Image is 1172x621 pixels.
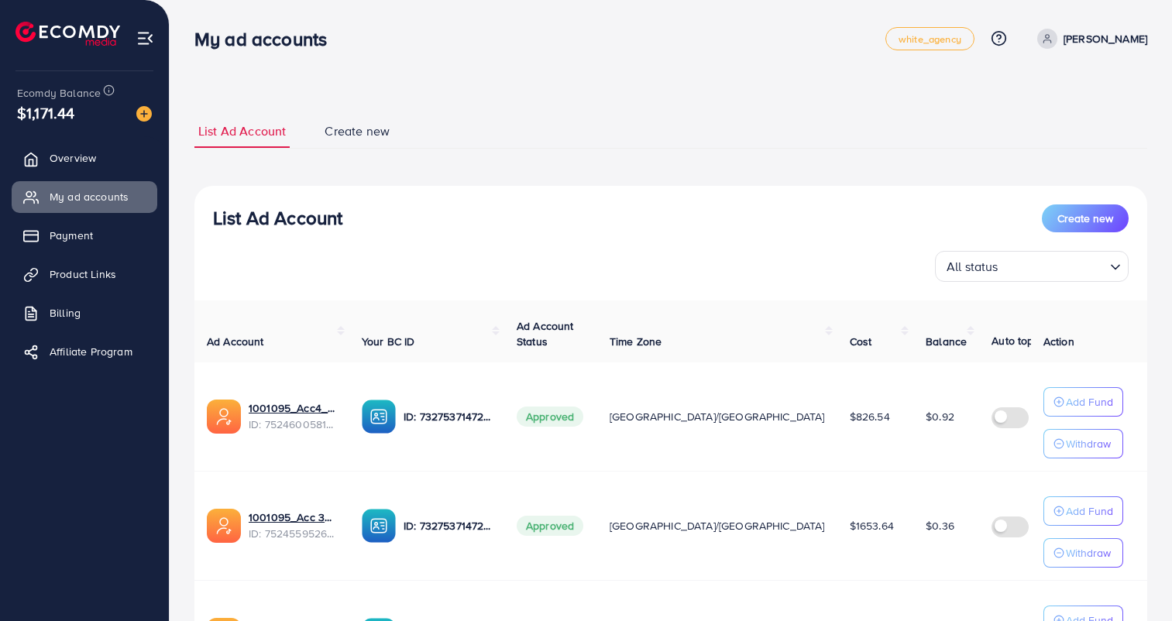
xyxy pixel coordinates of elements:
span: Action [1043,334,1074,349]
span: List Ad Account [198,122,286,140]
span: $1,171.44 [17,101,74,124]
a: [PERSON_NAME] [1031,29,1147,49]
p: Add Fund [1066,502,1113,520]
span: Ecomdy Balance [17,85,101,101]
span: Affiliate Program [50,344,132,359]
button: Add Fund [1043,496,1123,526]
span: Your BC ID [362,334,415,349]
button: Create new [1042,204,1129,232]
div: <span class='underline'>1001095_Acc4_1751957612300</span></br>7524600581361696769 [249,400,337,432]
span: Billing [50,305,81,321]
span: Approved [517,407,583,427]
input: Search for option [1003,252,1104,278]
span: Approved [517,516,583,536]
span: My ad accounts [50,189,129,204]
a: 1001095_Acc 3_1751948238983 [249,509,337,525]
a: 1001095_Acc4_1751957612300 [249,400,337,416]
p: Auto top-up [992,331,1050,350]
span: $826.54 [850,409,890,424]
span: $1653.64 [850,518,894,534]
p: Withdraw [1066,434,1111,453]
img: ic-ba-acc.ded83a64.svg [362,400,396,434]
span: Product Links [50,266,116,282]
span: ID: 7524600581361696769 [249,417,337,432]
p: ID: 7327537147282571265 [404,407,492,426]
button: Add Fund [1043,387,1123,417]
span: All status [943,256,1002,278]
p: Add Fund [1066,393,1113,411]
span: Cost [850,334,872,349]
p: Withdraw [1066,544,1111,562]
a: Billing [12,297,157,328]
div: Search for option [935,251,1129,282]
span: Payment [50,228,93,243]
a: Affiliate Program [12,336,157,367]
span: Overview [50,150,96,166]
img: menu [136,29,154,47]
a: Payment [12,220,157,251]
p: [PERSON_NAME] [1064,29,1147,48]
a: My ad accounts [12,181,157,212]
a: Overview [12,142,157,173]
button: Withdraw [1043,429,1123,458]
span: $0.36 [926,518,954,534]
span: Create new [325,122,390,140]
span: Time Zone [610,334,662,349]
img: ic-ads-acc.e4c84228.svg [207,400,241,434]
button: Withdraw [1043,538,1123,568]
h3: My ad accounts [194,28,339,50]
span: $0.92 [926,409,954,424]
img: ic-ba-acc.ded83a64.svg [362,509,396,543]
h3: List Ad Account [213,207,342,229]
span: Create new [1057,211,1113,226]
img: image [136,106,152,122]
iframe: Chat [1106,551,1160,609]
img: ic-ads-acc.e4c84228.svg [207,509,241,543]
a: Product Links [12,259,157,290]
a: white_agency [885,27,974,50]
span: [GEOGRAPHIC_DATA]/[GEOGRAPHIC_DATA] [610,518,825,534]
span: Balance [926,334,967,349]
div: <span class='underline'>1001095_Acc 3_1751948238983</span></br>7524559526306070535 [249,509,337,541]
span: Ad Account Status [517,318,574,349]
span: white_agency [899,34,961,44]
p: ID: 7327537147282571265 [404,516,492,535]
span: [GEOGRAPHIC_DATA]/[GEOGRAPHIC_DATA] [610,409,825,424]
span: Ad Account [207,334,264,349]
span: ID: 7524559526306070535 [249,526,337,541]
img: logo [15,22,120,46]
